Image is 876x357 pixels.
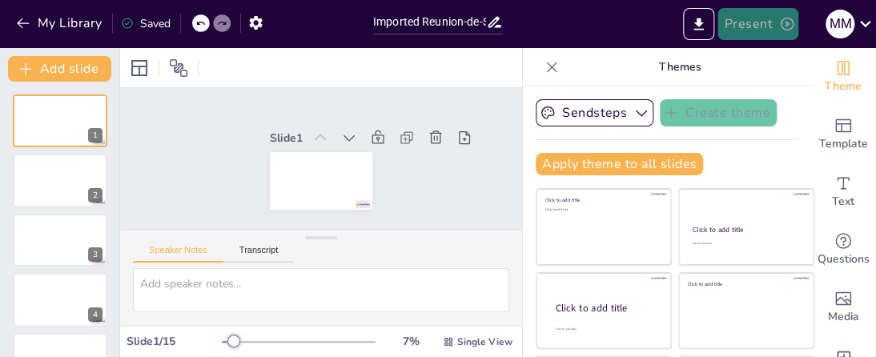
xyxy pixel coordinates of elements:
[545,207,660,211] div: Click to add text
[88,247,102,262] div: 3
[13,273,107,326] div: 4
[811,48,875,106] div: Change the overall theme
[556,327,657,331] div: Click to add body
[13,94,107,147] div: 1
[127,55,152,81] div: Layout
[88,128,102,142] div: 1
[811,106,875,163] div: Add ready made slides
[169,58,188,78] span: Position
[826,10,854,38] div: M M
[13,214,107,267] div: 3
[818,251,870,268] span: Questions
[121,16,171,31] div: Saved
[457,335,512,348] span: Single View
[223,245,295,263] button: Transcript
[693,225,799,235] div: Click to add title
[811,163,875,221] div: Add text boxes
[536,153,703,175] button: Apply theme to all slides
[683,8,714,40] button: Export to PowerPoint
[692,241,798,245] div: Click to add text
[811,221,875,279] div: Get real-time input from your audience
[819,135,868,153] span: Template
[660,99,777,126] button: Create theme
[717,8,798,40] button: Present
[545,197,660,203] div: Click to add title
[373,10,486,34] input: Insert title
[536,99,653,126] button: Sendsteps
[392,334,430,349] div: 7 %
[88,307,102,322] div: 4
[811,279,875,336] div: Add images, graphics, shapes or video
[88,188,102,203] div: 2
[826,8,854,40] button: M M
[13,154,107,207] div: 2
[688,280,802,287] div: Click to add title
[8,56,111,82] button: Add slide
[556,301,658,315] div: Click to add title
[565,48,795,86] p: Themes
[287,106,323,137] div: Slide 1
[832,193,854,211] span: Text
[825,78,862,95] span: Theme
[12,10,109,36] button: My Library
[133,245,223,263] button: Speaker Notes
[828,308,859,326] span: Media
[127,334,222,349] div: Slide 1 / 15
